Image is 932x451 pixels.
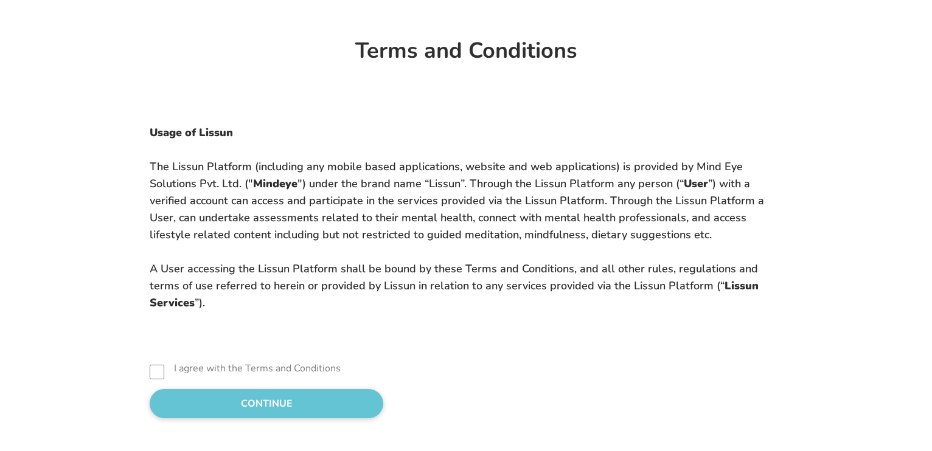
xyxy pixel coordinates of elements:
strong: Terms and Conditions [355,36,577,66]
span: A User accessing the Lissun Platform shall be bound by these Terms and Conditions, and all other ... [150,261,758,293]
span: ”). [195,295,205,310]
span: The Lissun Platform (including any mobile based applications, website and web applications) is pr... [150,159,743,191]
strong: User [684,176,708,191]
label: I agree with the Terms and Conditions [174,361,341,376]
strong: Mindeye [253,176,297,191]
strong: Usage of Lissun [150,125,233,140]
span: ") under the brand name “Lissun”. Through the Lissun Platform any person (“ [297,176,684,191]
button: CONTINUE [150,389,383,418]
